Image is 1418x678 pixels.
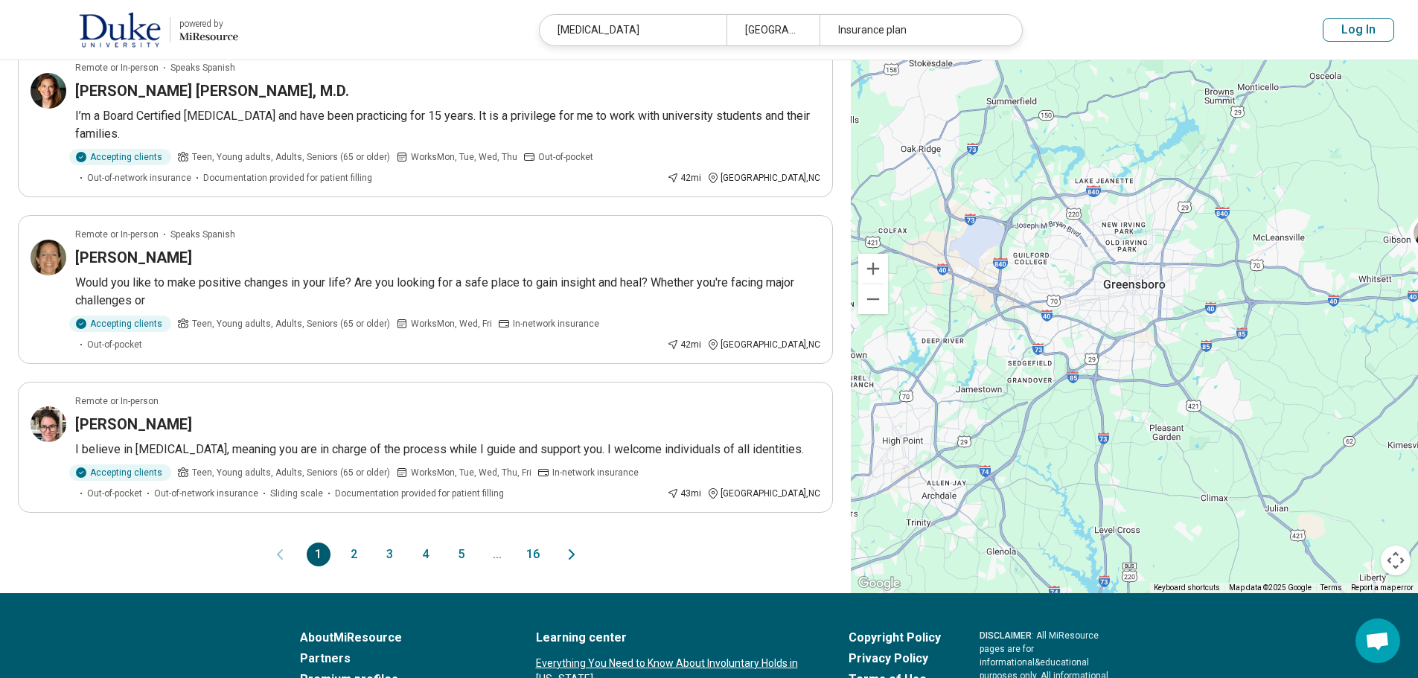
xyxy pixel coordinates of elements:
[1320,583,1342,592] a: Terms (opens in new tab)
[300,650,497,668] a: Partners
[75,394,159,408] p: Remote or In-person
[667,338,701,351] div: 42 mi
[170,61,235,74] span: Speaks Spanish
[1351,583,1414,592] a: Report a map error
[855,574,904,593] a: Open this area in Google Maps (opens a new window)
[980,630,1032,641] span: DISCLAIMER
[411,466,531,479] span: Works Mon, Tue, Wed, Thu, Fri
[203,171,372,185] span: Documentation provided for patient filling
[87,487,142,500] span: Out-of-pocket
[707,487,820,500] div: [GEOGRAPHIC_DATA] , NC
[378,543,402,566] button: 3
[855,574,904,593] img: Google
[858,254,888,284] button: Zoom in
[75,247,192,268] h3: [PERSON_NAME]
[69,316,171,332] div: Accepting clients
[24,12,238,48] a: Duke Universitypowered by
[513,317,599,330] span: In-network insurance
[411,317,492,330] span: Works Mon, Wed, Fri
[707,171,820,185] div: [GEOGRAPHIC_DATA] , NC
[849,629,941,647] a: Copyright Policy
[271,543,289,566] button: Previous page
[667,487,701,500] div: 43 mi
[79,12,161,48] img: Duke University
[75,441,820,458] p: I believe in [MEDICAL_DATA], meaning you are in charge of the process while I guide and support y...
[563,543,581,566] button: Next page
[192,150,390,164] span: Teen, Young adults, Adults, Seniors (65 or older)
[552,466,639,479] span: In-network insurance
[1323,18,1394,42] button: Log In
[75,107,820,143] p: I’m a Board Certified [MEDICAL_DATA] and have been practicing for 15 years. It is a privilege for...
[485,543,509,566] span: ...
[342,543,366,566] button: 2
[1229,583,1312,592] span: Map data ©2025 Google
[335,487,504,500] span: Documentation provided for patient filling
[75,61,159,74] p: Remote or In-person
[1355,618,1400,663] div: Open chat
[179,17,238,31] div: powered by
[75,274,820,310] p: Would you like to make positive changes in your life? Are you looking for a safe place to gain in...
[75,414,192,435] h3: [PERSON_NAME]
[307,543,330,566] button: 1
[858,284,888,314] button: Zoom out
[1154,583,1220,593] button: Keyboard shortcuts
[667,171,701,185] div: 42 mi
[192,317,390,330] span: Teen, Young adults, Adults, Seniors (65 or older)
[154,487,258,500] span: Out-of-network insurance
[270,487,323,500] span: Sliding scale
[75,80,349,101] h3: [PERSON_NAME] [PERSON_NAME], M.D.
[1381,546,1411,575] button: Map camera controls
[536,629,810,647] a: Learning center
[69,149,171,165] div: Accepting clients
[170,228,235,241] span: Speaks Spanish
[75,228,159,241] p: Remote or In-person
[450,543,473,566] button: 5
[411,150,517,164] span: Works Mon, Tue, Wed, Thu
[87,338,142,351] span: Out-of-pocket
[69,464,171,481] div: Accepting clients
[414,543,438,566] button: 4
[849,650,941,668] a: Privacy Policy
[820,15,1006,45] div: Insurance plan
[538,150,593,164] span: Out-of-pocket
[192,466,390,479] span: Teen, Young adults, Adults, Seniors (65 or older)
[726,15,820,45] div: [GEOGRAPHIC_DATA], [GEOGRAPHIC_DATA]
[300,629,497,647] a: AboutMiResource
[521,543,545,566] button: 16
[87,171,191,185] span: Out-of-network insurance
[707,338,820,351] div: [GEOGRAPHIC_DATA] , NC
[540,15,726,45] div: [MEDICAL_DATA]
